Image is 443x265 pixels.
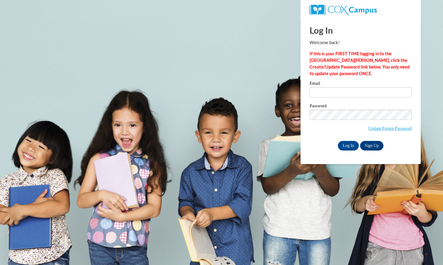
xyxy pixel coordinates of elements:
[310,51,410,76] strong: If this is your FIRST TIME logging in to the [GEOGRAPHIC_DATA][PERSON_NAME], click the Create/Upd...
[360,141,383,151] a: Sign Up
[338,141,359,151] input: Log In
[310,24,412,36] h1: Log In
[310,39,412,46] p: Welcome back!
[310,5,377,15] img: COX Campus
[310,81,412,87] label: Email
[310,7,377,12] a: COX Campus
[368,126,412,131] a: Update/Forgot Password
[310,104,412,110] label: Password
